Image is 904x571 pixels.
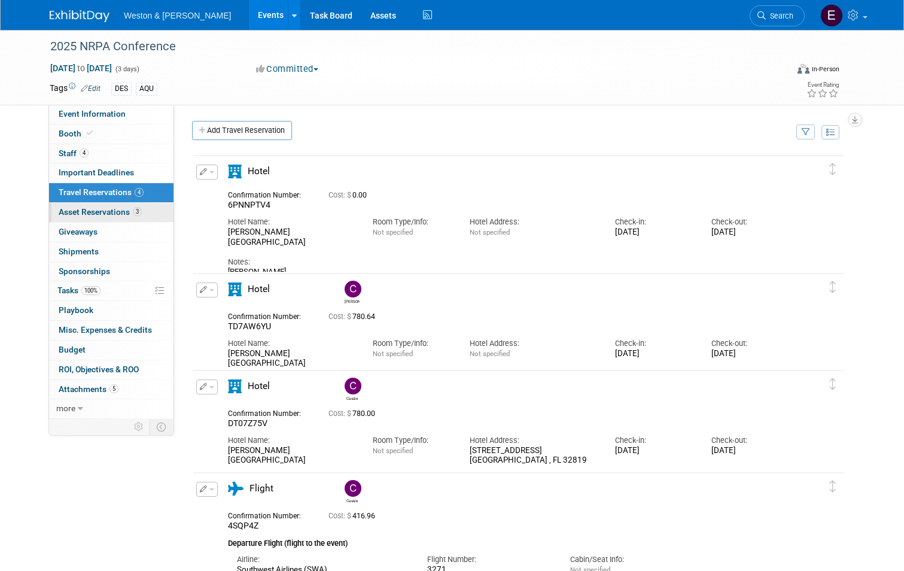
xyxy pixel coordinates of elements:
[49,360,174,379] a: ROI, Objectives & ROO
[342,480,363,503] div: Cassie Bethoney
[49,262,174,281] a: Sponsorships
[711,217,790,227] div: Check-out:
[228,406,311,418] div: Confirmation Number:
[570,554,695,565] div: Cabin/Seat Info:
[802,129,810,136] i: Filter by Traveler
[228,309,311,321] div: Confirmation Number:
[328,409,352,418] span: Cost: $
[470,446,596,466] div: [STREET_ADDRESS] [GEOGRAPHIC_DATA] , FL 32819
[470,350,510,358] span: Not specified
[59,207,142,217] span: Asset Reservations
[59,148,89,158] span: Staff
[49,144,174,163] a: Staff4
[373,447,413,455] span: Not specified
[114,65,139,73] span: (3 days)
[615,217,694,227] div: Check-in:
[59,345,86,354] span: Budget
[228,217,355,227] div: Hotel Name:
[228,227,355,248] div: [PERSON_NAME][GEOGRAPHIC_DATA]
[49,183,174,202] a: Travel Reservations4
[615,338,694,349] div: Check-in:
[136,83,157,95] div: AQU
[228,187,311,200] div: Confirmation Number:
[59,305,93,315] span: Playbook
[470,217,596,227] div: Hotel Address:
[49,281,174,300] a: Tasks100%
[342,378,363,401] div: Cassie Bethoney
[798,64,809,74] img: Format-Inperson.png
[228,349,355,369] div: [PERSON_NAME][GEOGRAPHIC_DATA]
[723,62,839,80] div: Event Format
[80,148,89,157] span: 4
[49,301,174,320] a: Playbook
[49,242,174,262] a: Shipments
[228,482,243,496] i: Flight
[237,554,409,565] div: Airline:
[373,228,413,236] span: Not specified
[192,121,292,140] a: Add Travel Reservation
[470,228,510,236] span: Not specified
[228,379,242,393] i: Hotel
[133,207,142,216] span: 3
[615,446,694,456] div: [DATE]
[248,284,270,294] span: Hotel
[328,512,380,520] span: 416.96
[228,338,355,349] div: Hotel Name:
[766,11,793,20] span: Search
[328,312,380,321] span: 780.64
[711,338,790,349] div: Check-out:
[111,83,132,95] div: DES
[342,281,363,304] div: Cheri Ruane
[109,384,118,393] span: 5
[830,481,836,493] i: Click and drag to move item
[470,435,596,446] div: Hotel Address:
[345,281,361,297] img: Cheri Ruane
[46,36,772,57] div: 2025 NRPA Conference
[50,82,101,96] td: Tags
[59,247,99,256] span: Shipments
[75,63,87,73] span: to
[87,130,93,136] i: Booth reservation complete
[50,10,109,22] img: ExhibitDay
[345,497,360,503] div: Cassie Bethoney
[59,187,144,197] span: Travel Reservations
[49,124,174,144] a: Booth
[228,283,242,296] i: Hotel
[59,129,95,138] span: Booth
[81,286,101,295] span: 100%
[228,435,355,446] div: Hotel Name:
[373,350,413,358] span: Not specified
[49,163,174,183] a: Important Deadlines
[228,508,311,521] div: Confirmation Number:
[470,338,596,349] div: Hotel Address:
[59,384,118,394] span: Attachments
[50,63,112,74] span: [DATE] [DATE]
[129,419,150,435] td: Personalize Event Tab Strip
[248,166,270,177] span: Hotel
[59,325,152,335] span: Misc. Expenses & Credits
[345,378,361,394] img: Cassie Bethoney
[57,285,101,295] span: Tasks
[328,312,352,321] span: Cost: $
[820,4,843,27] img: Edyn Winter
[49,203,174,222] a: Asset Reservations3
[248,381,270,391] span: Hotel
[49,105,174,124] a: Event Information
[56,403,75,413] span: more
[228,267,790,277] div: [PERSON_NAME]
[373,435,452,446] div: Room Type/Info:
[49,341,174,360] a: Budget
[49,399,174,418] a: more
[373,217,452,227] div: Room Type/Info:
[711,349,790,359] div: [DATE]
[830,281,836,293] i: Click and drag to move item
[345,394,360,401] div: Cassie Bethoney
[615,435,694,446] div: Check-in:
[328,409,380,418] span: 780.00
[711,446,790,456] div: [DATE]
[49,321,174,340] a: Misc. Expenses & Credits
[228,446,355,466] div: [PERSON_NAME][GEOGRAPHIC_DATA]
[228,257,790,268] div: Notes:
[228,521,258,530] span: 4SQP4Z
[345,480,361,497] img: Cassie Bethoney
